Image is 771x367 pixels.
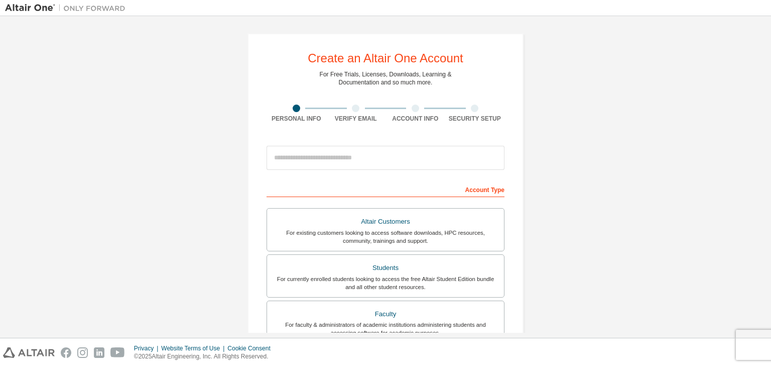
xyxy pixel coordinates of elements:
[134,344,161,352] div: Privacy
[273,321,498,337] div: For faculty & administrators of academic institutions administering students and accessing softwa...
[161,344,227,352] div: Website Terms of Use
[273,261,498,275] div: Students
[273,307,498,321] div: Faculty
[94,347,104,358] img: linkedin.svg
[273,229,498,245] div: For existing customers looking to access software downloads, HPC resources, community, trainings ...
[445,115,505,123] div: Security Setup
[77,347,88,358] img: instagram.svg
[227,344,276,352] div: Cookie Consent
[273,215,498,229] div: Altair Customers
[267,181,504,197] div: Account Type
[267,115,326,123] div: Personal Info
[5,3,131,13] img: Altair One
[308,52,463,64] div: Create an Altair One Account
[110,347,125,358] img: youtube.svg
[326,115,386,123] div: Verify Email
[385,115,445,123] div: Account Info
[3,347,55,358] img: altair_logo.svg
[320,70,452,86] div: For Free Trials, Licenses, Downloads, Learning & Documentation and so much more.
[134,352,277,361] p: © 2025 Altair Engineering, Inc. All Rights Reserved.
[61,347,71,358] img: facebook.svg
[273,275,498,291] div: For currently enrolled students looking to access the free Altair Student Edition bundle and all ...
